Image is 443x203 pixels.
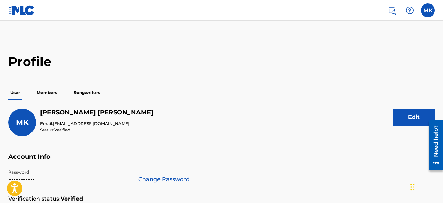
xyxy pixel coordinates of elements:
[35,85,59,100] p: Members
[8,85,22,100] p: User
[72,85,102,100] p: Songwriters
[385,3,399,17] a: Public Search
[403,3,417,17] div: Help
[393,109,435,126] button: Edit
[406,6,414,15] img: help
[54,127,70,132] span: Verified
[8,153,435,169] h5: Account Info
[421,3,435,17] div: User Menu
[40,121,153,127] p: Email:
[53,121,129,126] span: [EMAIL_ADDRESS][DOMAIN_NAME]
[8,175,130,184] p: •••••••••••••••
[410,177,415,197] div: Drag
[424,117,443,174] iframe: Resource Center
[388,6,396,15] img: search
[8,195,61,203] p: Verification status:
[8,5,35,15] img: MLC Logo
[61,195,83,203] strong: Verified
[40,127,153,133] p: Status:
[8,54,435,70] h2: Profile
[8,169,130,175] p: Password
[16,118,29,127] span: MK
[408,170,443,203] iframe: Chat Widget
[138,175,190,184] a: Change Password
[40,109,153,117] h5: McKinley Knox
